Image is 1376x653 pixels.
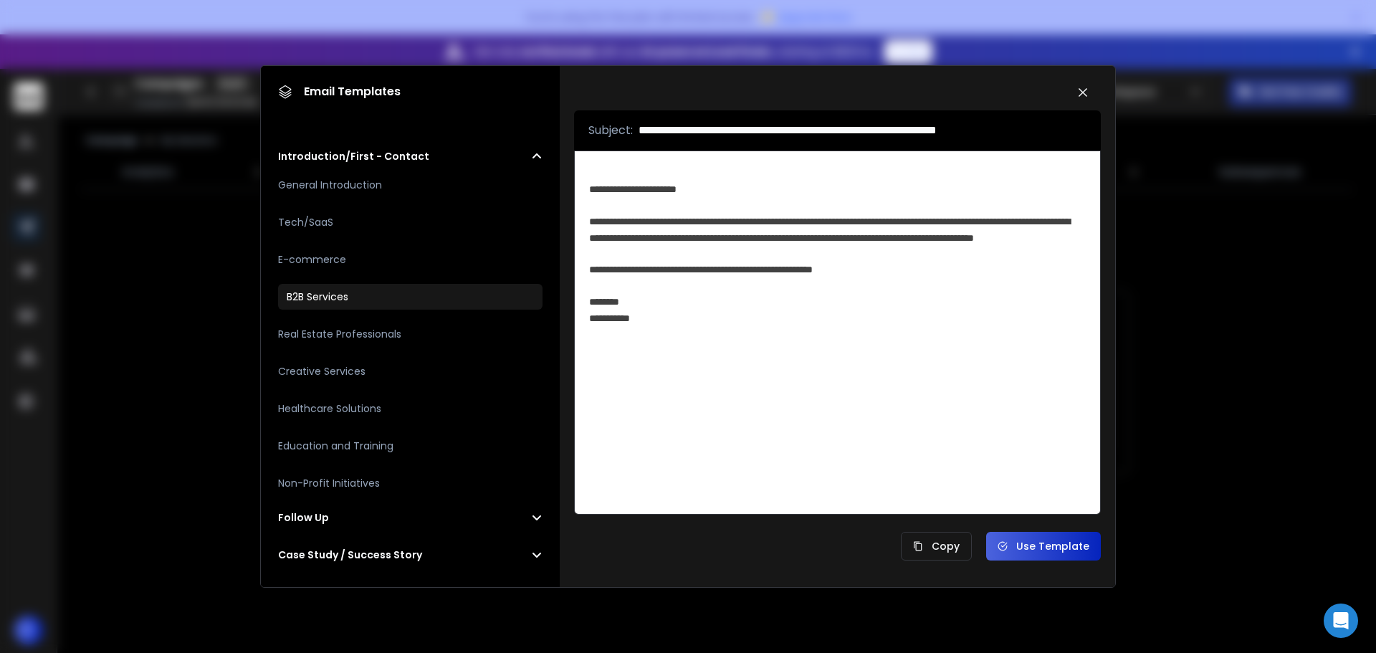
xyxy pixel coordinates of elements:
button: Introduction/First - Contact [278,149,543,163]
div: Open Intercom Messenger [1324,604,1358,638]
h3: Education and Training [278,439,393,453]
h3: Real Estate Professionals [278,327,401,341]
h3: General Introduction [278,178,382,192]
h1: Email Templates [278,83,401,100]
h3: E-commerce [278,252,346,267]
h3: Healthcare Solutions [278,401,381,416]
button: Copy [901,532,972,561]
h3: Creative Services [278,364,365,378]
h3: Tech/SaaS [278,215,333,229]
h3: B2B Services [287,290,348,304]
button: Case Study / Success Story [278,548,543,562]
h3: Non-Profit Initiatives [278,476,380,490]
button: Value Propositions [278,585,543,599]
button: Follow Up [278,510,543,525]
button: Use Template [986,532,1101,561]
p: Subject: [588,122,633,139]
